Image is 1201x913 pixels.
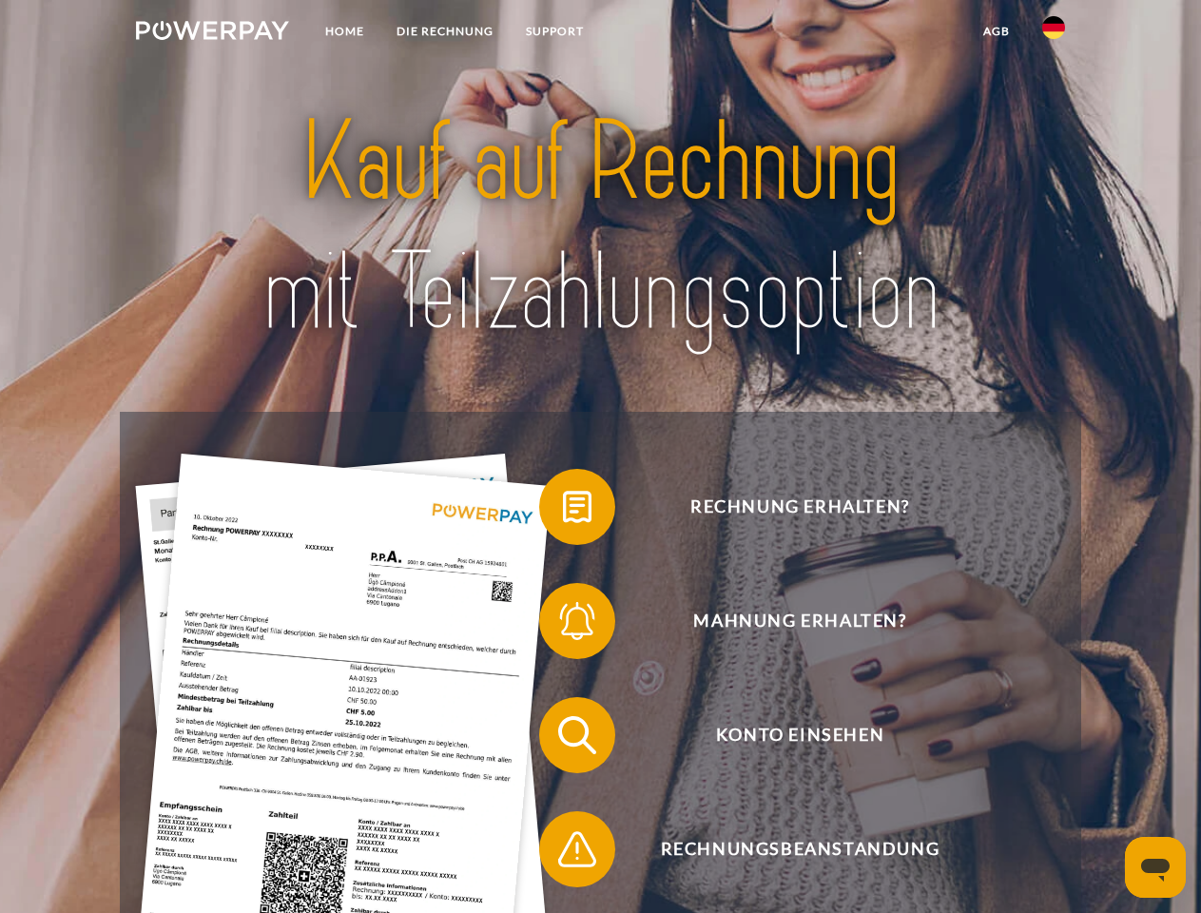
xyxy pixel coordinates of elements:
img: title-powerpay_de.svg [182,91,1019,364]
a: SUPPORT [510,14,600,49]
span: Mahnung erhalten? [567,583,1033,659]
img: qb_bell.svg [553,597,601,645]
button: Rechnung erhalten? [539,469,1034,545]
button: Rechnungsbeanstandung [539,811,1034,887]
img: de [1042,16,1065,39]
span: Rechnungsbeanstandung [567,811,1033,887]
img: qb_bill.svg [553,483,601,531]
a: DIE RECHNUNG [380,14,510,49]
a: Home [309,14,380,49]
img: logo-powerpay-white.svg [136,21,289,40]
button: Mahnung erhalten? [539,583,1034,659]
iframe: Schaltfläche zum Öffnen des Messaging-Fensters [1125,837,1186,898]
img: qb_search.svg [553,711,601,759]
button: Konto einsehen [539,697,1034,773]
span: Konto einsehen [567,697,1033,773]
img: qb_warning.svg [553,826,601,873]
a: agb [967,14,1026,49]
span: Rechnung erhalten? [567,469,1033,545]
